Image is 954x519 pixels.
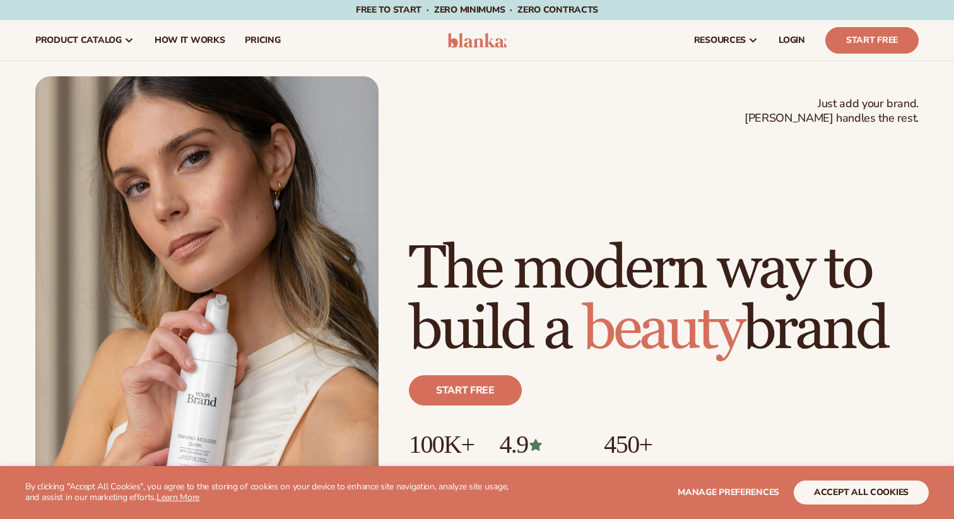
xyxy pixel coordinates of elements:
[678,481,779,504] button: Manage preferences
[694,35,746,45] span: resources
[235,20,290,61] a: pricing
[499,431,579,458] p: 4.9
[604,431,699,458] p: 450+
[825,27,919,54] a: Start Free
[409,458,474,479] p: Brands built
[25,482,517,503] p: By clicking "Accept All Cookies", you agree to the storing of cookies on your device to enhance s...
[35,35,122,45] span: product catalog
[684,20,768,61] a: resources
[779,35,805,45] span: LOGIN
[604,458,699,479] p: High-quality products
[499,458,579,479] p: Over 400 reviews
[745,96,919,126] span: Just add your brand. [PERSON_NAME] handles the rest.
[356,4,598,16] span: Free to start · ZERO minimums · ZERO contracts
[409,239,919,360] h1: The modern way to build a brand
[794,481,929,504] button: accept all cookies
[409,375,522,405] a: Start free
[582,293,743,366] span: beauty
[678,486,779,498] span: Manage preferences
[144,20,235,61] a: How It Works
[155,35,225,45] span: How It Works
[409,431,474,458] p: 100K+
[35,76,379,509] img: Female holding tanning mousse.
[25,20,144,61] a: product catalog
[768,20,815,61] a: LOGIN
[447,33,507,48] img: logo
[156,491,199,503] a: Learn More
[245,35,280,45] span: pricing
